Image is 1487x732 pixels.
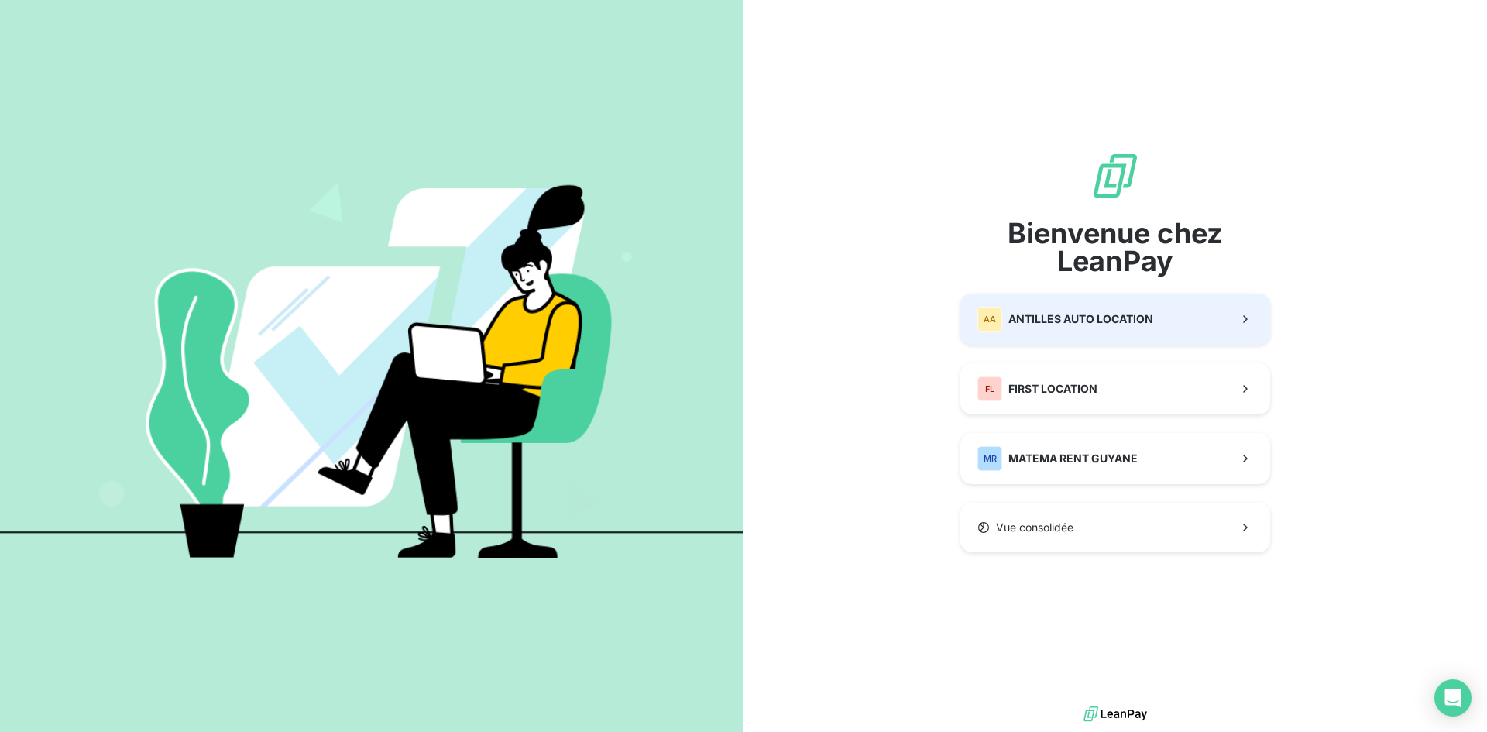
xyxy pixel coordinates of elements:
[996,520,1073,535] span: Vue consolidée
[1008,451,1138,466] span: MATEMA RENT GUYANE
[1434,679,1472,717] div: Open Intercom Messenger
[1008,311,1153,327] span: ANTILLES AUTO LOCATION
[1008,381,1097,397] span: FIRST LOCATION
[1090,151,1140,201] img: logo sigle
[977,307,1002,332] div: AA
[1083,703,1147,726] img: logo
[960,294,1270,345] button: AAANTILLES AUTO LOCATION
[960,219,1270,275] span: Bienvenue chez LeanPay
[977,376,1002,401] div: FL
[960,503,1270,552] button: Vue consolidée
[960,433,1270,484] button: MRMATEMA RENT GUYANE
[977,446,1002,471] div: MR
[960,363,1270,414] button: FLFIRST LOCATION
